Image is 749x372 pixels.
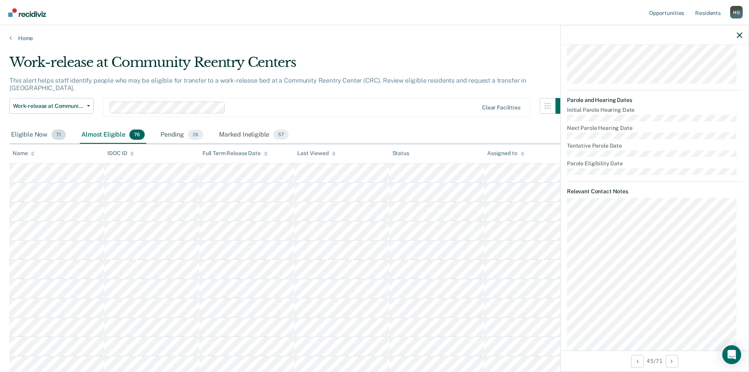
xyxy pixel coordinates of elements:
dt: Next Parole Hearing Date [567,124,742,131]
div: Status [392,150,409,157]
span: 57 [273,130,289,140]
div: M Q [730,6,743,19]
div: Eligible Now [9,126,67,144]
span: 71 [52,130,66,140]
img: Recidiviz [8,8,46,17]
div: Name [13,150,35,157]
span: 76 [129,130,145,140]
span: 26 [188,130,203,140]
div: Almost Eligible [80,126,146,144]
div: 45 / 71 [561,350,749,371]
p: This alert helps staff identify people who may be eligible for transfer to a work-release bed at ... [9,77,526,92]
div: Marked Ineligible [217,126,290,144]
div: Assigned to [487,150,524,157]
dt: Relevant Contact Notes [567,188,742,194]
div: Full Term Release Date [202,150,268,157]
dt: Tentative Parole Date [567,143,742,149]
div: Clear facilities [482,104,521,111]
span: Work-release at Community Reentry Centers [13,103,84,109]
dt: Parole and Hearing Dates [567,97,742,104]
div: Work-release at Community Reentry Centers [9,54,571,77]
button: Next Opportunity [666,355,678,367]
div: IDOC ID [107,150,134,157]
button: Previous Opportunity [631,355,644,367]
div: Last Viewed [297,150,335,157]
dt: Parole Eligibility Date [567,160,742,167]
dt: Initial Parole Hearing Date [567,107,742,113]
button: Profile dropdown button [730,6,743,19]
div: Open Intercom Messenger [722,345,741,364]
a: Home [9,35,740,42]
div: Pending [159,126,205,144]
